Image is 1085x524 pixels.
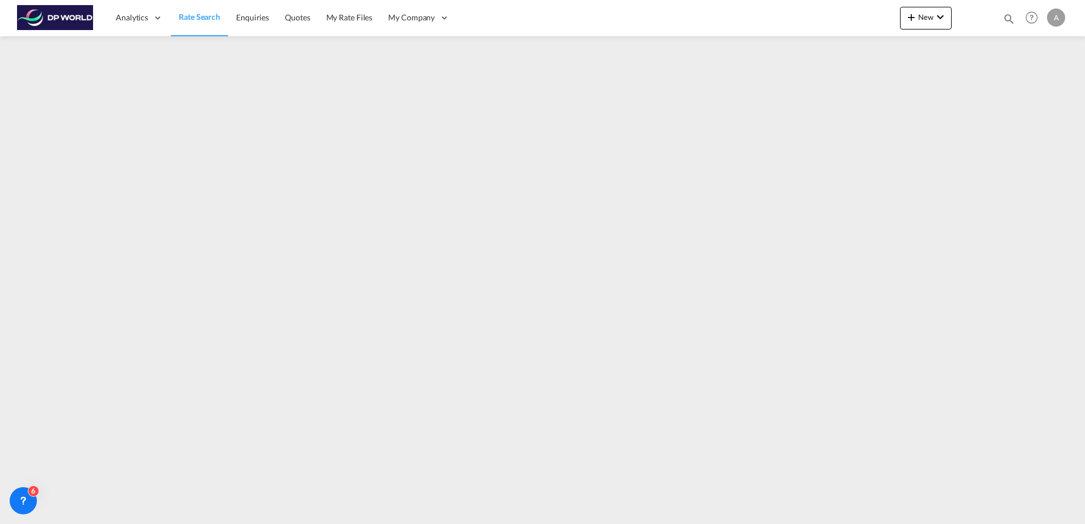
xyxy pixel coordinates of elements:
[1047,9,1065,27] div: A
[1003,12,1015,29] div: icon-magnify
[388,12,435,23] span: My Company
[905,10,918,24] md-icon: icon-plus 400-fg
[236,12,269,22] span: Enquiries
[933,10,947,24] md-icon: icon-chevron-down
[179,12,220,22] span: Rate Search
[1022,8,1047,28] div: Help
[17,5,94,31] img: c08ca190194411f088ed0f3ba295208c.png
[116,12,148,23] span: Analytics
[326,12,373,22] span: My Rate Files
[905,12,947,22] span: New
[1003,12,1015,25] md-icon: icon-magnify
[1022,8,1041,27] span: Help
[900,7,952,29] button: icon-plus 400-fgNewicon-chevron-down
[285,12,310,22] span: Quotes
